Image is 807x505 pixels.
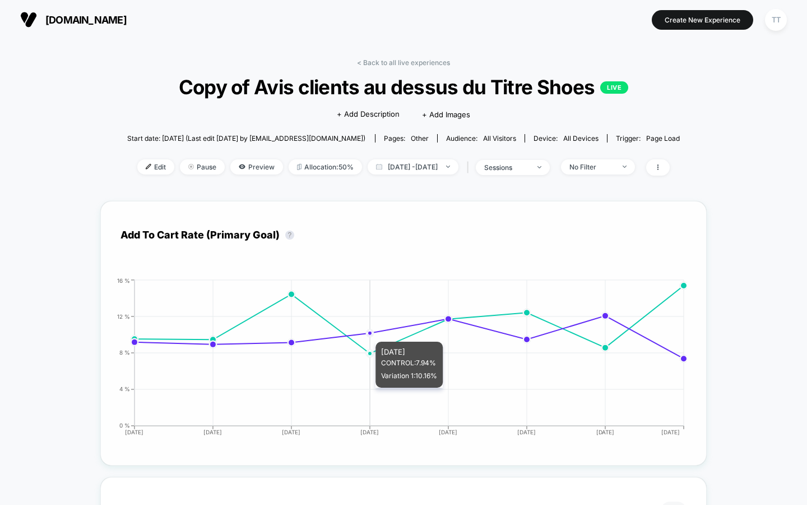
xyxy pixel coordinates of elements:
[569,163,614,171] div: No Filter
[525,134,607,143] span: Device:
[127,134,365,143] span: Start date: [DATE] (Last edit [DATE] by [EMAIL_ADDRESS][DOMAIN_NAME])
[137,159,174,175] span: Edit
[464,159,476,176] span: |
[289,159,362,175] span: Allocation: 50%
[563,134,599,143] span: all devices
[155,75,652,99] span: Copy of Avis clients au dessus du Titre Shoes
[616,134,680,143] div: Trigger:
[117,313,130,319] tspan: 12 %
[662,429,680,435] tspan: [DATE]
[297,164,302,170] img: rebalance
[439,429,458,435] tspan: [DATE]
[337,109,400,120] span: + Add Description
[384,134,429,143] div: Pages:
[119,422,130,429] tspan: 0 %
[20,11,37,28] img: Visually logo
[652,10,753,30] button: Create New Experience
[360,429,379,435] tspan: [DATE]
[180,159,225,175] span: Pause
[537,166,541,168] img: end
[411,134,429,143] span: other
[146,164,151,169] img: edit
[623,166,627,168] img: end
[446,166,450,168] img: end
[125,429,143,435] tspan: [DATE]
[600,81,628,94] p: LIVE
[484,163,529,172] div: sessions
[446,134,516,143] div: Audience:
[119,349,130,356] tspan: 8 %
[765,9,787,31] div: TT
[17,11,130,29] button: [DOMAIN_NAME]
[203,429,222,435] tspan: [DATE]
[646,134,680,143] span: Page Load
[45,14,127,26] span: [DOMAIN_NAME]
[762,8,790,31] button: TT
[357,58,450,67] a: < Back to all live experiences
[376,164,382,169] img: calendar
[109,277,676,446] div: ADD_TO_CART_RATE
[285,231,294,240] button: ?
[368,159,458,175] span: [DATE] - [DATE]
[230,159,283,175] span: Preview
[596,429,615,435] tspan: [DATE]
[117,277,130,283] tspan: 16 %
[119,385,130,392] tspan: 4 %
[422,110,470,119] span: + Add Images
[282,429,300,435] tspan: [DATE]
[518,429,536,435] tspan: [DATE]
[483,134,516,143] span: All Visitors
[188,164,194,169] img: end
[120,229,300,241] div: Add To Cart Rate (Primary Goal)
